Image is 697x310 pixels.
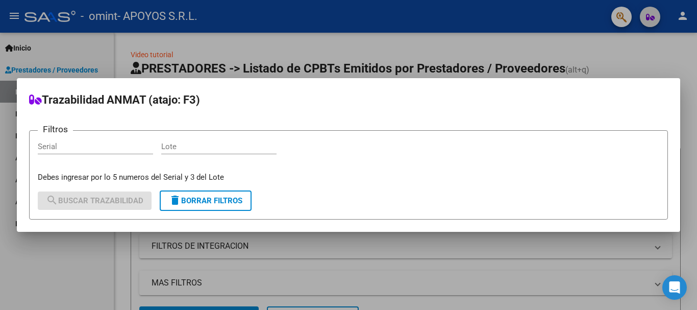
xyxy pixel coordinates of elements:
h3: Filtros [38,123,73,136]
span: Buscar Trazabilidad [46,196,143,205]
h2: Trazabilidad ANMAT (atajo: F3) [29,90,668,110]
span: Borrar Filtros [169,196,242,205]
button: Buscar Trazabilidad [38,192,152,210]
button: Borrar Filtros [160,190,252,211]
mat-icon: delete [169,194,181,206]
p: Debes ingresar por lo 5 numeros del Serial y 3 del Lote [38,172,659,183]
div: Open Intercom Messenger [662,275,687,300]
mat-icon: search [46,194,58,206]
